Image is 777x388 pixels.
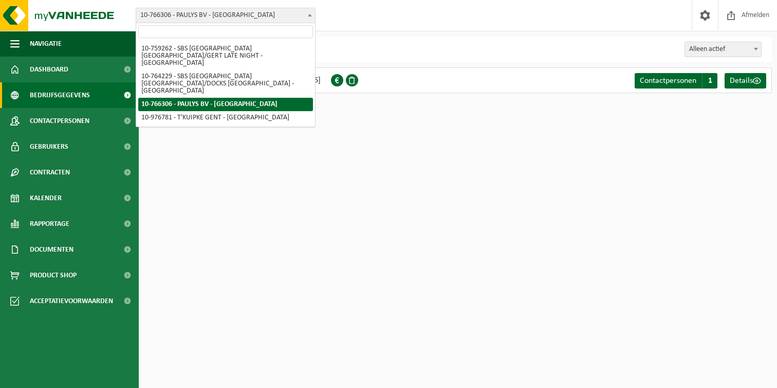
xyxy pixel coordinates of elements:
[30,82,90,108] span: Bedrijfsgegevens
[138,111,313,125] li: 10-976781 - T'KUIPKE GENT - [GEOGRAPHIC_DATA]
[30,185,62,211] span: Kalender
[702,73,717,89] span: 1
[30,108,89,134] span: Contactpersonen
[138,98,313,111] li: 10-766306 - PAULYS BV - [GEOGRAPHIC_DATA]
[30,262,77,288] span: Product Shop
[30,57,68,82] span: Dashboard
[640,77,696,85] span: Contactpersonen
[138,42,313,70] li: 10-759262 - SBS [GEOGRAPHIC_DATA] [GEOGRAPHIC_DATA]/GERT LATE NIGHT - [GEOGRAPHIC_DATA]
[635,73,717,89] a: Contactpersonen 1
[30,134,68,160] span: Gebruikers
[685,42,761,57] span: Alleen actief
[30,211,69,237] span: Rapportage
[30,31,62,57] span: Navigatie
[30,160,70,185] span: Contracten
[138,70,313,98] li: 10-764229 - SBS [GEOGRAPHIC_DATA] [GEOGRAPHIC_DATA]/DOCKS [GEOGRAPHIC_DATA] - [GEOGRAPHIC_DATA]
[30,288,113,314] span: Acceptatievoorwaarden
[136,8,315,23] span: 10-766306 - PAULYS BV - MECHELEN
[30,237,73,262] span: Documenten
[136,8,316,23] span: 10-766306 - PAULYS BV - MECHELEN
[725,73,766,89] a: Details
[730,77,753,85] span: Details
